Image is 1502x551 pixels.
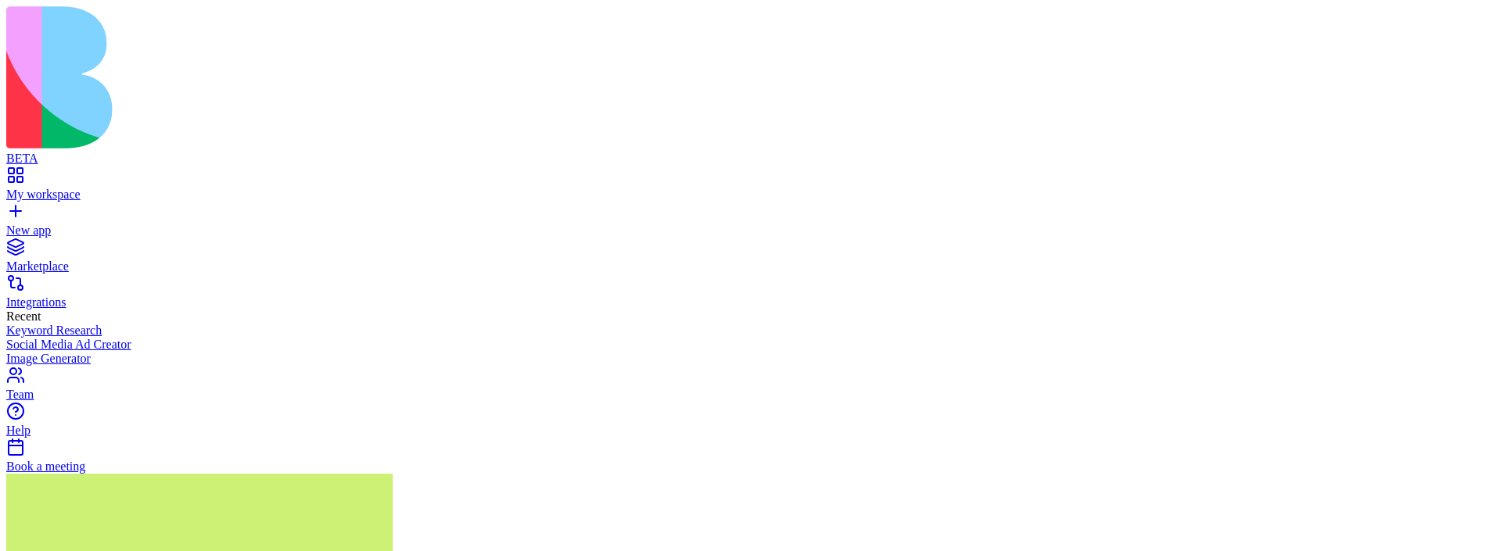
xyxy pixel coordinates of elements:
span: Recent [6,309,41,323]
a: Help [6,410,1496,438]
a: Social Media Ad Creator [6,338,1496,352]
div: New app [6,224,1496,238]
a: My workspace [6,174,1496,202]
div: Help [6,424,1496,438]
div: Book a meeting [6,460,1496,474]
a: Keyword Research [6,324,1496,338]
a: Team [6,374,1496,402]
a: Image Generator [6,352,1496,366]
a: New app [6,209,1496,238]
div: Team [6,388,1496,402]
a: Book a meeting [6,445,1496,474]
div: BETA [6,152,1496,166]
a: Marketplace [6,245,1496,274]
div: My workspace [6,188,1496,202]
div: Marketplace [6,259,1496,274]
img: logo [6,6,635,148]
div: Integrations [6,295,1496,309]
a: BETA [6,138,1496,166]
a: Integrations [6,281,1496,309]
